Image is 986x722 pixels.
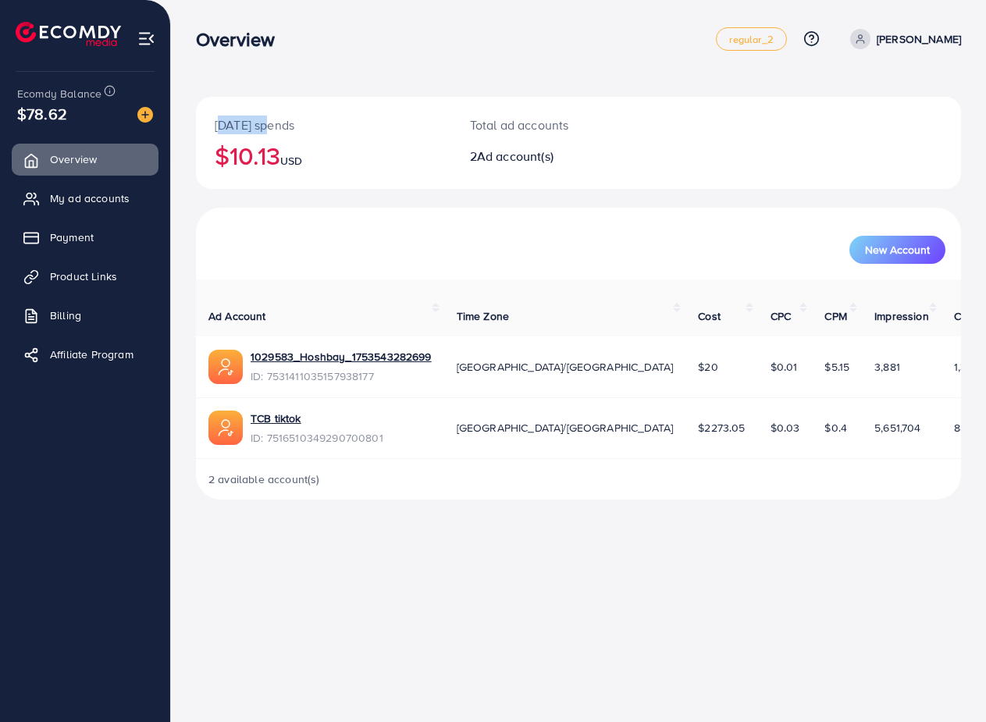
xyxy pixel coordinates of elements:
[865,244,930,255] span: New Account
[12,222,158,253] a: Payment
[698,420,745,436] span: $2273.05
[470,149,624,164] h2: 2
[12,144,158,175] a: Overview
[874,359,900,375] span: 3,881
[215,140,432,170] h2: $10.13
[137,107,153,123] img: image
[729,34,773,44] span: regular_2
[954,420,986,436] span: 88,413
[251,368,432,384] span: ID: 7531411035157938177
[824,308,846,324] span: CPM
[824,359,849,375] span: $5.15
[771,420,800,436] span: $0.03
[771,359,798,375] span: $0.01
[877,30,961,48] p: [PERSON_NAME]
[137,30,155,48] img: menu
[280,153,302,169] span: USD
[196,28,287,51] h3: Overview
[17,102,67,125] span: $78.62
[954,308,984,324] span: Clicks
[17,86,101,101] span: Ecomdy Balance
[50,190,130,206] span: My ad accounts
[208,411,243,445] img: ic-ads-acc.e4c84228.svg
[50,308,81,323] span: Billing
[698,359,717,375] span: $20
[771,308,791,324] span: CPC
[208,308,266,324] span: Ad Account
[251,430,383,446] span: ID: 7516510349290700801
[849,236,945,264] button: New Account
[477,148,554,165] span: Ad account(s)
[457,308,509,324] span: Time Zone
[215,116,432,134] p: [DATE] spends
[874,308,929,324] span: Impression
[50,269,117,284] span: Product Links
[251,349,432,365] a: 1029583_Hoshbay_1753543282699
[716,27,786,51] a: regular_2
[457,359,674,375] span: [GEOGRAPHIC_DATA]/[GEOGRAPHIC_DATA]
[824,420,847,436] span: $0.4
[874,420,920,436] span: 5,651,704
[50,229,94,245] span: Payment
[251,411,383,426] a: TCB tiktok
[954,359,980,375] span: 1,383
[457,420,674,436] span: [GEOGRAPHIC_DATA]/[GEOGRAPHIC_DATA]
[12,261,158,292] a: Product Links
[12,339,158,370] a: Affiliate Program
[208,471,320,487] span: 2 available account(s)
[50,151,97,167] span: Overview
[16,22,121,46] img: logo
[208,350,243,384] img: ic-ads-acc.e4c84228.svg
[698,308,721,324] span: Cost
[12,300,158,331] a: Billing
[50,347,133,362] span: Affiliate Program
[470,116,624,134] p: Total ad accounts
[12,183,158,214] a: My ad accounts
[920,652,974,710] iframe: Chat
[844,29,961,49] a: [PERSON_NAME]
